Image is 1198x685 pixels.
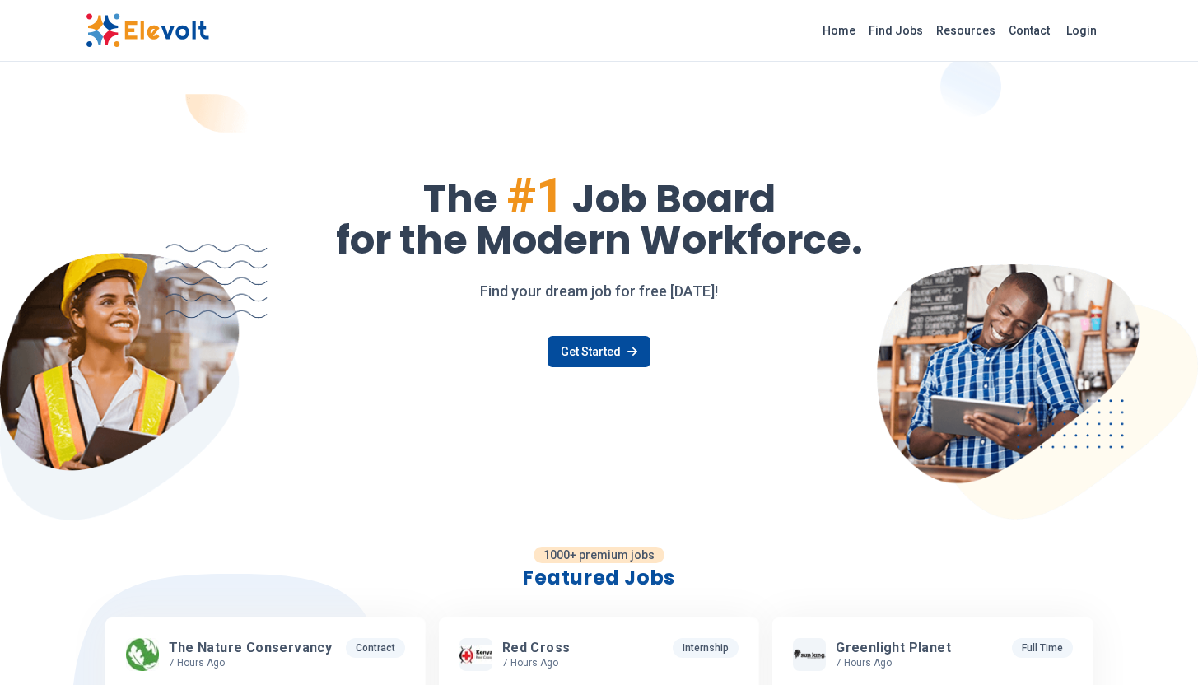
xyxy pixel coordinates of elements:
[548,336,650,367] a: Get Started
[86,171,1113,260] h1: The Job Board for the Modern Workforce.
[502,656,577,669] p: 7 hours ago
[816,17,862,44] a: Home
[930,17,1002,44] a: Resources
[1056,14,1107,47] a: Login
[169,656,339,669] p: 7 hours ago
[86,280,1113,303] p: Find your dream job for free [DATE]!
[1002,17,1056,44] a: Contact
[86,13,209,48] img: Elevolt
[836,640,951,656] span: Greenlight Planet
[105,565,1093,591] h2: Featured Jobs
[862,17,930,44] a: Find Jobs
[1012,638,1073,658] p: Full Time
[793,649,826,659] img: Greenlight Planet
[169,640,333,656] span: The Nature Conservancy
[534,547,664,563] p: 1000+ premium jobs
[506,166,564,225] span: #1
[126,638,159,671] img: The Nature Conservancy
[502,640,571,656] span: Red cross
[673,638,739,658] p: Internship
[346,638,405,658] p: Contract
[836,656,958,669] p: 7 hours ago
[459,645,492,664] img: Red cross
